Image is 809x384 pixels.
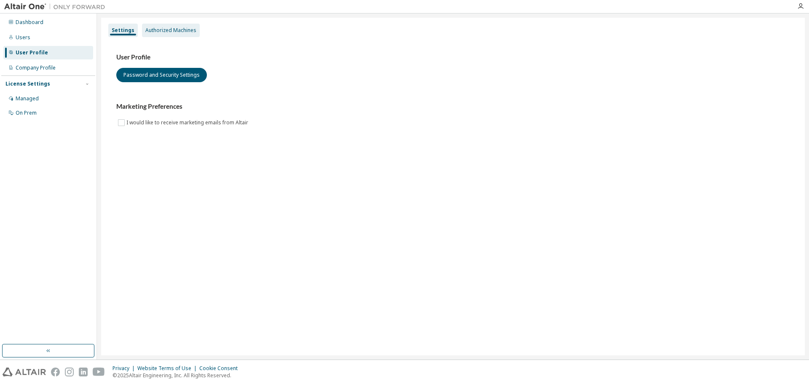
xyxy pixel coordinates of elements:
div: User Profile [16,49,48,56]
img: youtube.svg [93,368,105,376]
label: I would like to receive marketing emails from Altair [126,118,250,128]
div: License Settings [5,81,50,87]
button: Password and Security Settings [116,68,207,82]
img: Altair One [4,3,110,11]
div: Cookie Consent [199,365,243,372]
div: Managed [16,95,39,102]
img: altair_logo.svg [3,368,46,376]
div: Privacy [113,365,137,372]
img: facebook.svg [51,368,60,376]
div: Authorized Machines [145,27,196,34]
img: instagram.svg [65,368,74,376]
p: © 2025 Altair Engineering, Inc. All Rights Reserved. [113,372,243,379]
div: On Prem [16,110,37,116]
h3: User Profile [116,53,790,62]
div: Users [16,34,30,41]
div: Company Profile [16,64,56,71]
div: Settings [112,27,134,34]
img: linkedin.svg [79,368,88,376]
div: Dashboard [16,19,43,26]
h3: Marketing Preferences [116,102,790,111]
div: Website Terms of Use [137,365,199,372]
